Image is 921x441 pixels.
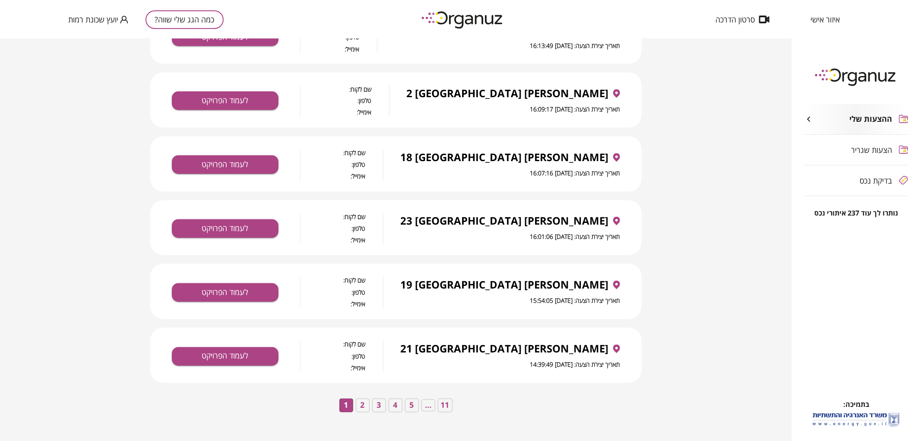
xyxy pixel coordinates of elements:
span: [PERSON_NAME] 21 [GEOGRAPHIC_DATA] [401,343,609,355]
span: סרטון הדרכה [715,15,755,24]
span: [PERSON_NAME] 23 [GEOGRAPHIC_DATA] [401,215,609,227]
span: הצעות שגריר [851,146,893,154]
button: Go to page 11 [438,399,453,412]
span: [PERSON_NAME] 2 [GEOGRAPHIC_DATA] [407,88,609,100]
span: יועץ שכונת רמות [68,15,118,24]
button: Go to page 4 [389,399,402,412]
button: יועץ שכונת רמות [68,14,128,25]
span: אימייל: [301,45,360,53]
button: page 1 [339,399,353,412]
span: בדיקת נכס [860,176,893,185]
span: אימייל: [301,301,366,308]
img: לוגו משרד האנרגיה [811,409,902,430]
span: איזור אישי [810,15,840,24]
span: שם לקוח: [301,86,372,93]
span: תאריך יצירת הצעה: [DATE] 16:07:16 [530,169,620,178]
span: אימייל: [301,237,366,244]
span: [PERSON_NAME] 18 [GEOGRAPHIC_DATA] [401,152,609,164]
img: logo [809,65,904,89]
span: בתמיכה: [843,400,869,409]
span: אימייל: [301,109,372,116]
img: logo [415,8,510,32]
button: ההצעות שלי [804,104,908,134]
span: טלפון: [301,97,372,105]
button: לעמוד הפרויקט [172,283,279,302]
button: לעמוד הפרויקט [172,155,279,174]
span: שם לקוח: [301,277,366,284]
span: תאריך יצירת הצעה: [DATE] 15:54:05 [530,297,620,305]
button: לעמוד הפרויקט [172,347,279,366]
span: תאריך יצירת הצעה: [DATE] 16:13:49 [530,41,620,50]
nav: pagination navigation [338,399,454,412]
span: תאריך יצירת הצעה: [DATE] 16:09:17 [530,105,620,114]
span: טלפון: [301,353,366,360]
span: טלפון: [301,225,366,232]
span: תאריך יצירת הצעה: [DATE] 14:39:49 [530,361,620,369]
button: סרטון הדרכה [703,15,782,24]
button: Go to page 3 [372,399,386,412]
button: לעמוד הפרויקט [172,219,279,238]
span: שם לקוח: [301,341,366,348]
span: טלפון: [301,161,366,168]
span: שם לקוח: [301,213,366,221]
button: הצעות שגריר [804,135,908,165]
span: שם לקוח: [301,149,366,157]
span: תאריך יצירת הצעה: [DATE] 16:01:06 [530,233,620,241]
button: כמה הגג שלי שווה? [146,10,224,29]
span: טלפון: [301,289,366,296]
span: ההצעות שלי [850,114,893,124]
span: אימייל: [301,173,366,180]
span: אימייל: [301,365,366,372]
button: איזור אישי [798,15,853,24]
button: Go to page 5 [405,399,419,412]
button: בדיקת נכס [804,165,908,196]
span: נותרו לך עוד 237 איתורי נכס [814,209,898,217]
span: [PERSON_NAME] 19 [GEOGRAPHIC_DATA] [401,279,609,291]
button: Go to page 2 [356,399,370,412]
div: … [421,400,435,412]
button: לעמוד הפרויקט [172,92,279,110]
